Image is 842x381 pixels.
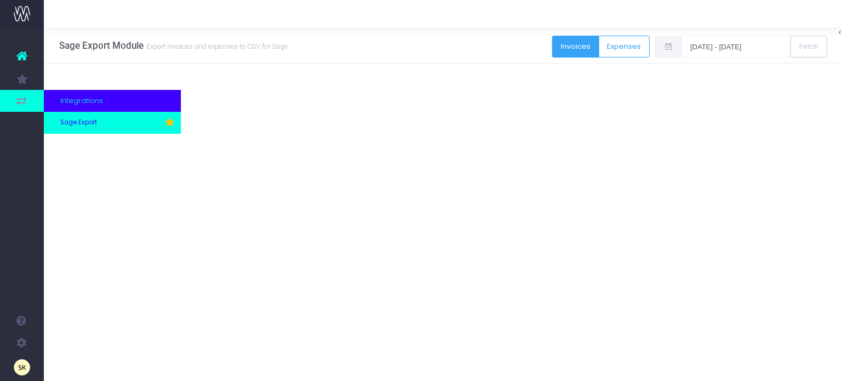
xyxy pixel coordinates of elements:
div: Button group [552,36,650,60]
button: Expenses [599,36,650,58]
a: Sage Export [44,112,181,134]
h3: Sage Export Module [59,40,288,51]
span: Integrations [60,95,103,106]
img: images/default_profile_image.png [14,359,30,376]
button: Invoices [552,36,599,58]
span: Sage Export [60,118,97,128]
input: Select date range [681,36,791,58]
button: Fetch [790,36,827,58]
small: Export invoices and expenses to CSV for Sage [144,40,288,51]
